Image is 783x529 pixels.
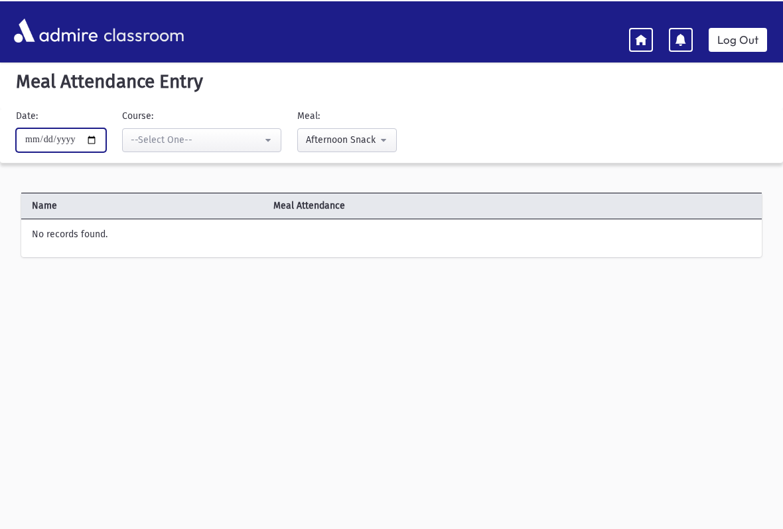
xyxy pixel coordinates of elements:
[32,226,107,240] label: No records found.
[131,132,262,146] div: --Select One--
[16,108,38,122] label: Date:
[101,12,184,47] span: classroom
[21,197,268,211] span: Name
[11,69,772,92] h5: Meal Attendance Entry
[268,197,700,211] span: Meal Attendance
[122,127,281,151] button: --Select One--
[122,108,153,122] label: Course:
[709,27,767,51] a: Log Out
[297,127,397,151] button: Afternoon Snack
[11,14,101,45] img: AdmirePro
[297,108,320,122] label: Meal:
[306,132,378,146] div: Afternoon Snack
